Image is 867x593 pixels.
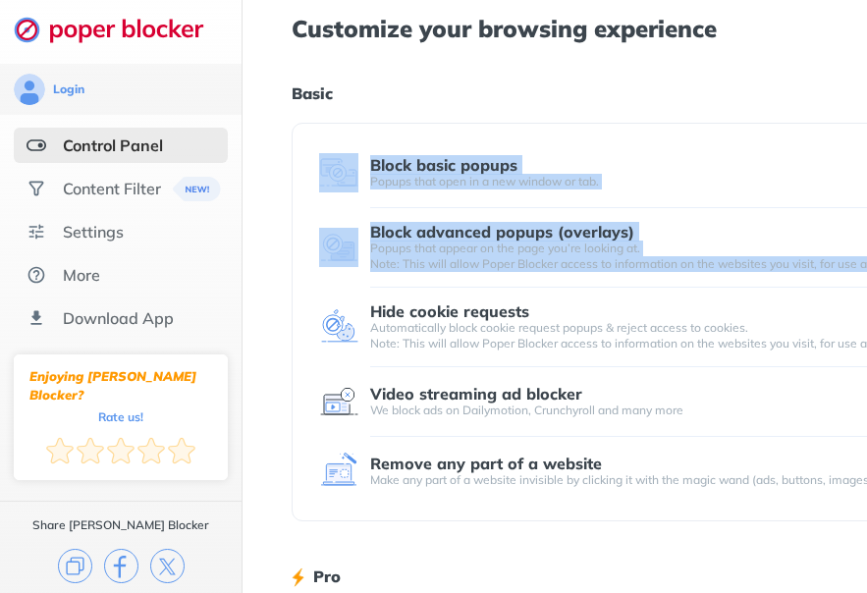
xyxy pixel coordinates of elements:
[370,385,582,403] div: Video streaming ad blocker
[319,307,358,347] img: feature icon
[27,222,46,242] img: settings.svg
[370,455,602,472] div: Remove any part of a website
[98,412,143,421] div: Rate us!
[14,16,225,43] img: logo-webpage.svg
[173,177,221,201] img: menuBanner.svg
[370,302,529,320] div: Hide cookie requests
[319,153,358,192] img: feature icon
[370,223,634,241] div: Block advanced popups (overlays)
[319,382,358,421] img: feature icon
[63,179,161,198] div: Content Filter
[63,222,124,242] div: Settings
[27,265,46,285] img: about.svg
[104,549,138,583] img: facebook.svg
[27,135,46,155] img: features-selected.svg
[150,549,185,583] img: x.svg
[32,517,209,533] div: Share [PERSON_NAME] Blocker
[63,308,174,328] div: Download App
[319,452,358,491] img: feature icon
[292,566,304,589] img: lighting bolt
[27,308,46,328] img: download-app.svg
[58,549,92,583] img: copy.svg
[29,367,212,404] div: Enjoying [PERSON_NAME] Blocker?
[370,156,517,174] div: Block basic popups
[14,74,45,105] img: avatar.svg
[53,81,84,97] div: Login
[27,179,46,198] img: social.svg
[63,265,100,285] div: More
[63,135,163,155] div: Control Panel
[313,564,341,589] h1: Pro
[319,228,358,267] img: feature icon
